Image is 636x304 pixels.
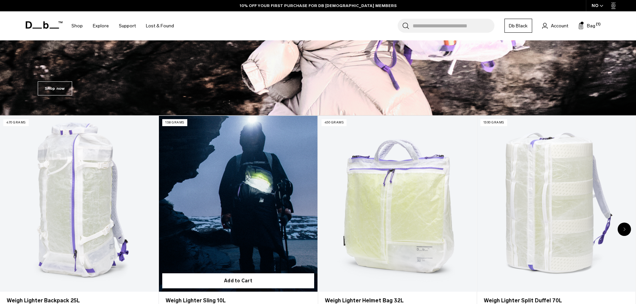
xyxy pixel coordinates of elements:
[322,119,347,126] p: 450 grams
[542,22,568,30] a: Account
[159,116,317,292] a: Weigh Lighter Sling 10L
[618,223,631,236] div: Next slide
[477,116,635,292] a: Weigh Lighter Split Duffel 70L
[93,14,109,38] a: Explore
[504,19,532,33] a: Db Black
[146,14,174,38] a: Lost & Found
[162,273,314,288] button: Add to Cart
[587,22,595,29] span: Bag
[240,3,397,9] a: 10% OFF YOUR FIRST PURCHASE FOR DB [DEMOGRAPHIC_DATA] MEMBERS
[162,119,187,126] p: 138 grams
[119,14,136,38] a: Support
[596,22,601,27] span: (1)
[480,119,507,126] p: 1300 grams
[551,22,568,29] span: Account
[578,22,595,30] button: Bag (1)
[3,119,29,126] p: 470 grams
[318,116,476,292] a: Weigh Lighter Helmet Bag 32L
[66,11,179,40] nav: Main Navigation
[38,81,72,95] a: Shop now
[71,14,83,38] a: Shop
